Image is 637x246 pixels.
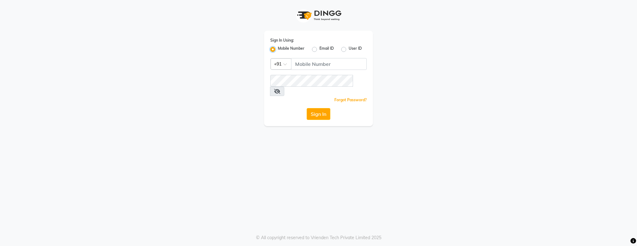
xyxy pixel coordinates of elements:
button: Sign In [307,108,330,120]
label: Sign In Using: [270,38,294,43]
label: Email ID [319,46,334,53]
input: Username [291,58,367,70]
img: logo1.svg [294,6,343,25]
input: Username [270,75,353,87]
label: Mobile Number [278,46,305,53]
label: User ID [349,46,362,53]
a: Forgot Password? [334,98,367,102]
